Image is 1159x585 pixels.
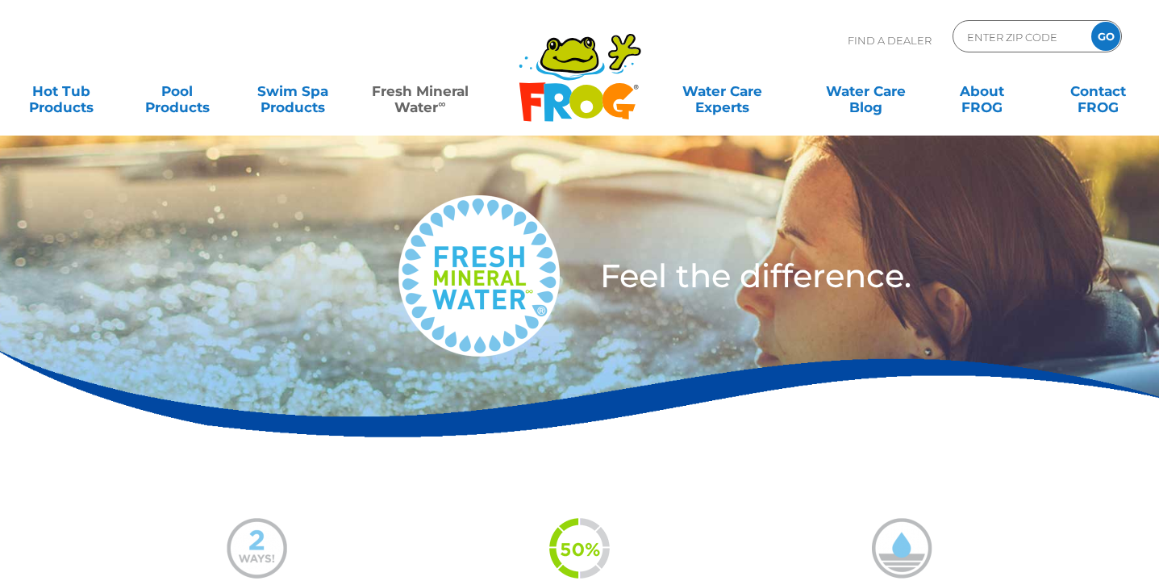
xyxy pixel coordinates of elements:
img: fmw-50percent-icon [549,518,610,579]
p: Find A Dealer [848,20,932,61]
input: GO [1091,22,1120,51]
a: PoolProducts [132,75,223,107]
a: Hot TubProducts [16,75,106,107]
a: Water CareExperts [648,75,795,107]
a: Swim SpaProducts [248,75,338,107]
a: Water CareBlog [821,75,911,107]
a: ContactFROG [1053,75,1143,107]
input: Zip Code Form [965,25,1074,48]
sup: ∞ [438,98,445,110]
a: Fresh MineralWater∞ [364,75,477,107]
h3: Feel the difference. [600,260,1063,292]
img: mineral-water-less-chlorine [872,518,932,579]
img: mineral-water-2-ways [227,518,287,579]
img: fresh-mineral-water-logo-medium [398,195,560,357]
a: AboutFROG [937,75,1028,107]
